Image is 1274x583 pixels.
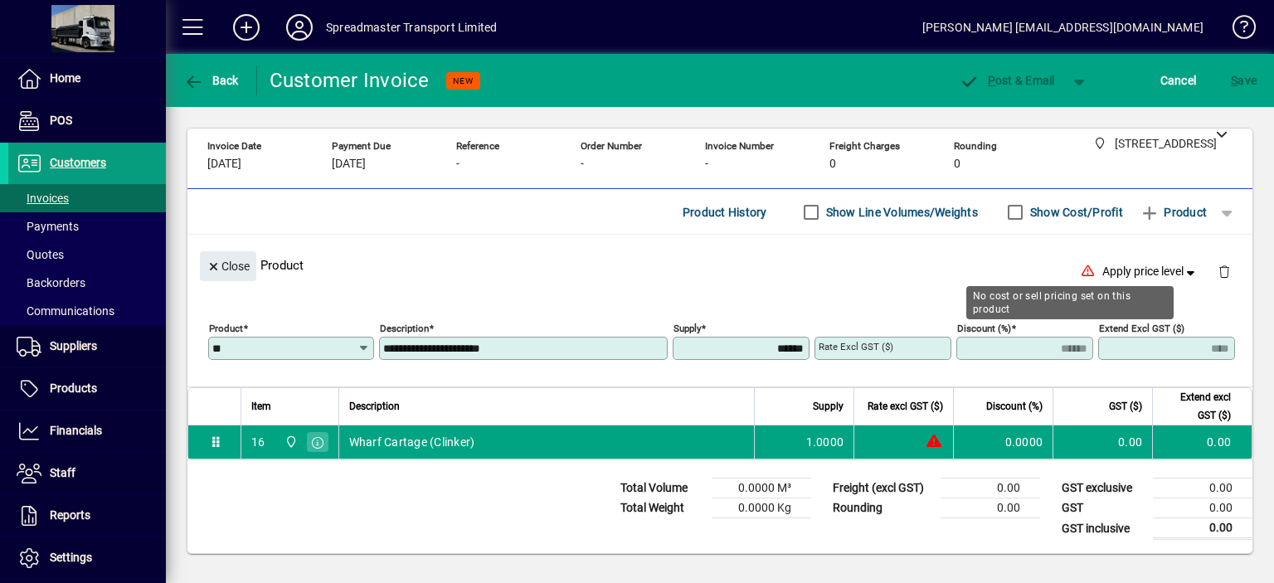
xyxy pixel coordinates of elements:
div: Spreadmaster Transport Limited [326,14,497,41]
td: 0.0000 M³ [712,479,811,498]
mat-label: Supply [673,323,701,334]
td: 0.00 [941,479,1040,498]
a: Reports [8,495,166,537]
span: Financials [50,424,102,437]
span: 0 [829,158,836,171]
td: GST inclusive [1053,518,1153,539]
button: Save [1227,66,1261,95]
td: 0.00 [1153,479,1252,498]
span: Description [349,397,400,415]
td: 0.00 [941,498,1040,518]
td: GST [1053,498,1153,518]
div: Customer Invoice [270,67,430,94]
mat-label: Description [380,323,429,334]
span: Home [50,71,80,85]
a: Backorders [8,269,166,297]
a: Products [8,368,166,410]
span: Communications [17,304,114,318]
a: Financials [8,411,166,452]
mat-label: Extend excl GST ($) [1099,323,1184,334]
span: Back [183,74,239,87]
button: Close [200,251,256,281]
span: Products [50,381,97,395]
mat-label: Product [209,323,243,334]
button: Delete [1204,251,1244,291]
span: [DATE] [332,158,366,171]
span: GST ($) [1109,397,1142,415]
mat-label: Discount (%) [957,323,1011,334]
td: Freight (excl GST) [824,479,941,498]
a: Home [8,58,166,100]
a: POS [8,100,166,142]
app-page-header-button: Close [196,258,260,273]
span: Wharf Cartage (Clinker) [349,434,475,450]
span: Apply price level [1102,263,1199,280]
span: POS [50,114,72,127]
button: Product History [676,197,774,227]
td: 0.0000 [953,425,1053,459]
span: Supply [813,397,844,415]
span: S [1231,74,1238,87]
span: Product History [683,199,767,226]
a: Settings [8,537,166,579]
span: Payments [17,220,79,233]
a: Staff [8,453,166,494]
span: 0 [954,158,960,171]
td: Total Weight [612,498,712,518]
span: 965 State Highway 2 [280,433,299,451]
span: Product [1140,199,1207,226]
span: P [988,74,995,87]
span: NEW [453,75,474,86]
a: Quotes [8,240,166,269]
span: Reports [50,508,90,522]
button: Profile [273,12,326,42]
div: Product [187,235,1252,295]
span: Invoices [17,192,69,205]
span: - [456,158,460,171]
button: Post & Email [951,66,1063,95]
button: Apply price level [1096,257,1205,287]
button: Back [179,66,243,95]
app-page-header-button: Back [166,66,257,95]
span: Item [251,397,271,415]
td: 0.00 [1153,498,1252,518]
a: Knowledge Base [1220,3,1253,57]
span: ost & Email [959,74,1055,87]
span: - [705,158,708,171]
span: Suppliers [50,339,97,352]
td: GST exclusive [1053,479,1153,498]
a: Communications [8,297,166,325]
span: Quotes [17,248,64,261]
div: [PERSON_NAME] [EMAIL_ADDRESS][DOMAIN_NAME] [922,14,1203,41]
mat-label: Rate excl GST ($) [819,341,893,352]
span: ave [1231,67,1257,94]
span: Settings [50,551,92,564]
td: Total Volume [612,479,712,498]
button: Cancel [1156,66,1201,95]
a: Suppliers [8,326,166,367]
label: Show Cost/Profit [1027,204,1123,221]
div: 16 [251,434,265,450]
span: Extend excl GST ($) [1163,388,1231,425]
div: No cost or sell pricing set on this product [966,286,1174,319]
span: Discount (%) [986,397,1043,415]
span: Close [207,253,250,280]
span: Customers [50,156,106,169]
span: - [581,158,584,171]
td: 0.00 [1152,425,1252,459]
td: Rounding [824,498,941,518]
span: Staff [50,466,75,479]
td: 0.00 [1153,518,1252,539]
app-page-header-button: Delete [1204,264,1244,279]
span: Backorders [17,276,85,289]
td: 0.0000 Kg [712,498,811,518]
button: Product [1131,197,1215,227]
td: 0.00 [1053,425,1152,459]
button: Add [220,12,273,42]
span: Cancel [1160,67,1197,94]
a: Invoices [8,184,166,212]
a: Payments [8,212,166,240]
span: [DATE] [207,158,241,171]
span: 1.0000 [806,434,844,450]
label: Show Line Volumes/Weights [823,204,978,221]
